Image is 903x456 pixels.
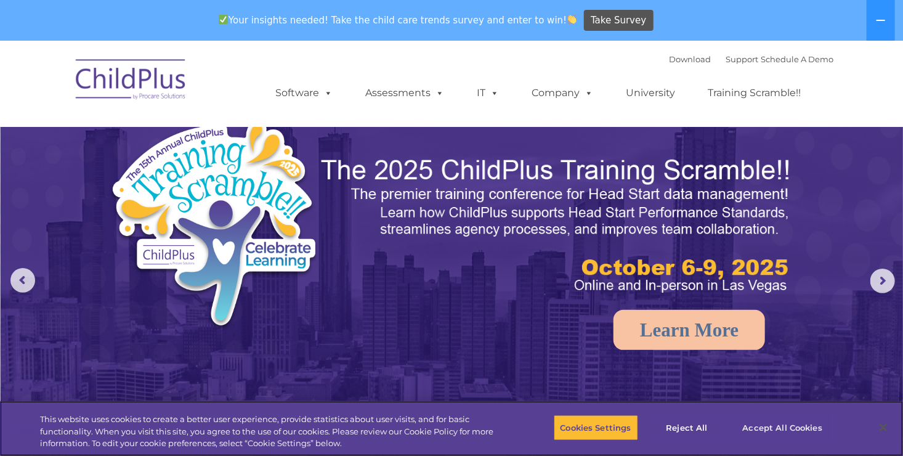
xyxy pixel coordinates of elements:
[213,8,582,32] span: Your insights needed! Take the child care trends survey and enter to win!
[70,51,193,112] img: ChildPlus by Procare Solutions
[870,414,897,441] button: Close
[353,81,456,105] a: Assessments
[263,81,345,105] a: Software
[554,415,638,441] button: Cookies Settings
[519,81,605,105] a: Company
[171,132,224,141] span: Phone number
[761,54,833,64] a: Schedule A Demo
[613,81,687,105] a: University
[669,54,833,64] font: |
[669,54,711,64] a: Download
[40,413,496,450] div: This website uses cookies to create a better user experience, provide statistics about user visit...
[464,81,511,105] a: IT
[219,15,228,24] img: ✅
[567,15,577,24] img: 👏
[695,81,813,105] a: Training Scramble!!
[726,54,758,64] a: Support
[584,10,654,31] a: Take Survey
[591,10,646,31] span: Take Survey
[736,415,829,441] button: Accept All Cookies
[649,415,726,441] button: Reject All
[171,81,209,91] span: Last name
[613,310,765,350] a: Learn More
